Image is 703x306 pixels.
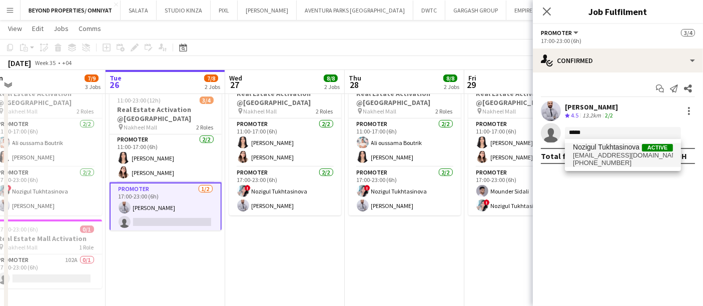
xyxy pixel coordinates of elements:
app-card-role: Promoter2/211:00-17:00 (6h)Ali oussama Boutrik[PERSON_NAME] [349,118,461,167]
span: 3/4 [681,29,695,36]
span: Nakheel Mall [5,107,38,115]
span: ! [484,199,490,205]
app-job-card: 11:00-23:00 (12h)4/4Real Estate Activation @[GEOGRAPHIC_DATA] Nakheel Mall2 RolesPromoter2/211:00... [229,74,341,215]
span: 2 Roles [316,107,333,115]
span: 7/8 [204,74,218,82]
app-job-card: 11:00-23:00 (12h)4/4Real Estate Activation @[GEOGRAPHIC_DATA] Nakheel Mall2 RolesPromoter2/211:00... [349,74,461,215]
div: Total fee [541,151,575,161]
app-skills-label: 2/2 [605,111,613,119]
app-card-role: Promoter2/217:00-23:00 (6h)!Nozigul Tukhtasinova[PERSON_NAME] [349,167,461,215]
app-card-role: Promoter2/217:00-23:00 (6h)Mounder Sidali!Nozigul Tukhtasinova [468,167,580,215]
button: SALATA [121,0,157,20]
span: Wed [229,73,242,82]
app-card-role: Promoter2/217:00-23:00 (6h)!Nozigul Tukhtasinova[PERSON_NAME] [229,167,341,215]
button: GARGASH GROUP [445,0,506,20]
app-job-card: Updated11:00-23:00 (12h)3/4Real Estate Activation @[GEOGRAPHIC_DATA] Nakheel Mall2 RolesPromoter2... [110,82,222,230]
span: 8/8 [443,74,457,82]
span: Nakheel Mall [483,107,516,115]
h3: Job Fulfilment [533,5,703,18]
span: nozigul0505@gmail.com [573,151,673,159]
span: 2 Roles [77,107,94,115]
span: Nakheel Mall [363,107,397,115]
span: Nakheel Mall [244,107,277,115]
app-card-role: Promoter2/211:00-17:00 (6h)[PERSON_NAME][PERSON_NAME] [468,118,580,167]
span: Nakheel Mall [124,123,158,131]
app-card-role: Promoter2/211:00-17:00 (6h)[PERSON_NAME][PERSON_NAME] [229,118,341,167]
span: Tue [110,73,122,82]
button: EMPIRE EVENT [506,0,558,20]
button: AVENTURA PARKS [GEOGRAPHIC_DATA] [297,0,413,20]
span: Thu [349,73,361,82]
span: Fri [468,73,476,82]
h3: Real Estate Activation @[GEOGRAPHIC_DATA] [229,89,341,107]
span: Edit [32,24,44,33]
span: 26 [108,79,122,90]
span: Nozigul Tukhtasinova [573,143,639,151]
span: Active [642,144,673,151]
app-job-card: 11:00-23:00 (12h)4/4Real Estate Activation @[GEOGRAPHIC_DATA] Nakheel Mall2 RolesPromoter2/211:00... [468,74,580,215]
span: 2 Roles [436,107,453,115]
button: PIXL [211,0,238,20]
h3: Real Estate Activation @[GEOGRAPHIC_DATA] [349,89,461,107]
span: 27 [228,79,242,90]
span: +971581946849 [573,159,673,167]
h3: Real Estate Activation @[GEOGRAPHIC_DATA] [110,105,222,123]
app-card-role: Promoter1/217:00-23:00 (6h)[PERSON_NAME] [110,182,222,233]
a: Jobs [50,22,73,35]
span: Week 35 [33,59,58,66]
button: DWTC [413,0,445,20]
div: Confirmed [533,48,703,72]
a: Comms [75,22,105,35]
span: 3/4 [200,96,214,104]
span: 4.5 [571,111,578,119]
div: +04 [62,59,72,66]
div: 17:00-23:00 (6h) [541,37,695,44]
span: ! [6,185,12,191]
h3: Real Estate Activation @[GEOGRAPHIC_DATA] [468,89,580,107]
button: STUDIO KINZA [157,0,211,20]
span: 1 Role [80,243,94,251]
div: 3 Jobs [85,83,101,90]
span: 8/8 [324,74,338,82]
button: Promoter [541,29,580,36]
div: [PERSON_NAME] [565,102,618,111]
span: Nakheel Mall [5,243,38,251]
div: 2 Jobs [205,83,220,90]
button: BEYOND PROPERTIES/ OMNIYAT [21,0,121,20]
span: View [8,24,22,33]
span: 2 Roles [197,123,214,131]
span: 29 [467,79,476,90]
div: [DATE] [8,58,31,68]
span: Promoter [541,29,572,36]
span: ! [364,185,370,191]
div: 2 Jobs [444,83,459,90]
a: Edit [28,22,48,35]
app-card-role: Promoter2/211:00-17:00 (6h)[PERSON_NAME][PERSON_NAME] [110,134,222,182]
span: 28 [347,79,361,90]
div: 2 Jobs [324,83,340,90]
span: 7/9 [85,74,99,82]
div: 13.2km [580,111,603,120]
a: View [4,22,26,35]
button: [PERSON_NAME] [238,0,297,20]
span: Jobs [54,24,69,33]
span: 11:00-23:00 (12h) [118,96,161,104]
span: Comms [79,24,101,33]
span: ! [245,185,251,191]
span: 0/1 [80,225,94,233]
